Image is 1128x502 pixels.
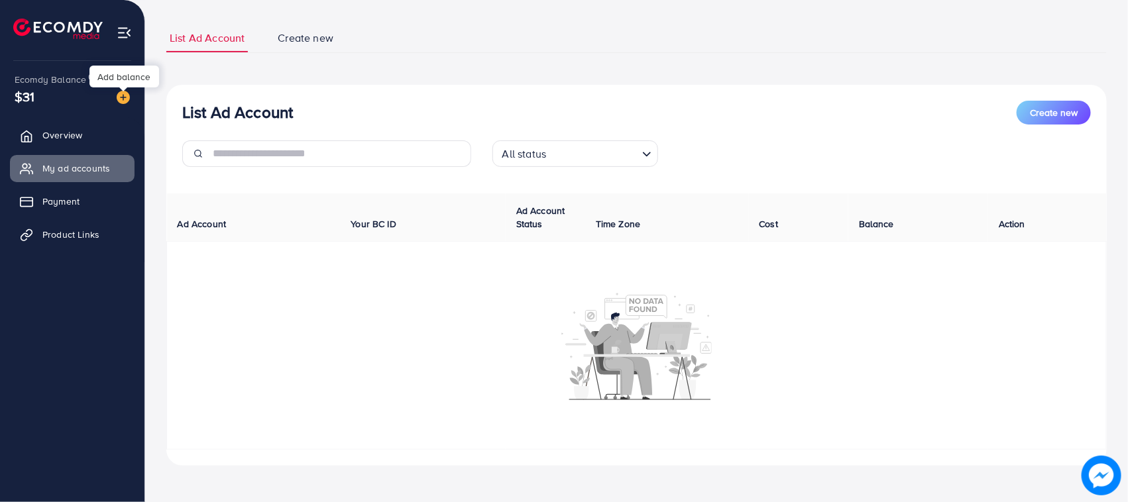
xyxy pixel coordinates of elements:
span: Action [999,217,1025,230]
a: Overview [10,122,135,148]
span: Product Links [42,228,99,241]
span: Ecomdy Balance [15,73,86,86]
span: List Ad Account [170,30,245,46]
input: Search for option [550,142,636,164]
img: menu [117,25,132,40]
img: logo [13,19,103,39]
span: $31 [15,87,34,106]
img: image [1082,456,1121,495]
span: Overview [42,128,82,142]
div: Search for option [492,140,658,167]
span: Ad Account [178,217,227,230]
span: All status [500,144,549,164]
span: Payment [42,195,80,208]
span: Balance [859,217,894,230]
span: Create new [1030,106,1078,119]
button: Create new [1017,101,1091,125]
span: Create new [278,30,333,46]
span: Cost [760,217,779,230]
img: image [117,91,130,104]
a: Product Links [10,221,135,248]
span: Your BC ID [351,217,396,230]
a: Payment [10,188,135,215]
div: Add balance [89,66,159,87]
img: No account [561,291,712,400]
span: My ad accounts [42,162,110,175]
a: My ad accounts [10,155,135,181]
h3: List Ad Account [182,103,293,122]
span: Ad Account Status [516,204,565,230]
span: Time Zone [596,217,640,230]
